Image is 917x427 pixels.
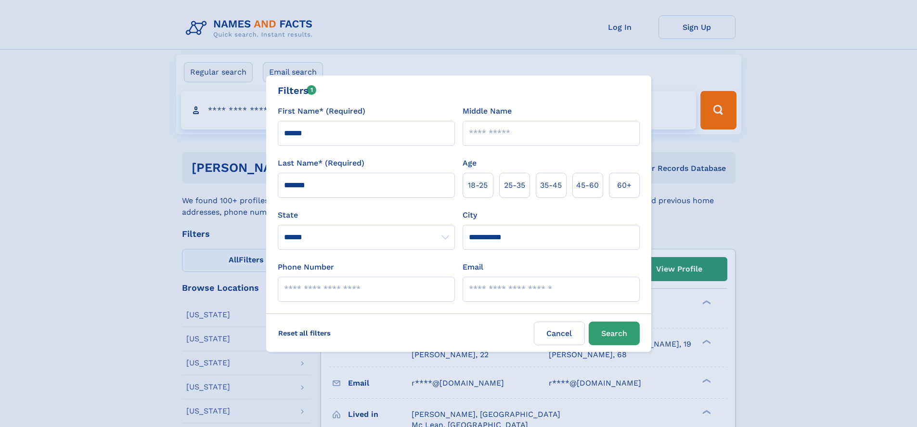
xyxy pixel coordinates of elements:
span: 35‑45 [540,180,562,191]
span: 60+ [617,180,632,191]
label: Age [463,157,477,169]
label: Phone Number [278,261,334,273]
span: 45‑60 [576,180,599,191]
label: First Name* (Required) [278,105,365,117]
label: Cancel [534,322,585,345]
label: State [278,209,455,221]
button: Search [589,322,640,345]
label: City [463,209,477,221]
label: Email [463,261,483,273]
div: Filters [278,83,317,98]
span: 25‑35 [504,180,525,191]
span: 18‑25 [468,180,488,191]
label: Middle Name [463,105,512,117]
label: Reset all filters [272,322,337,345]
label: Last Name* (Required) [278,157,364,169]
